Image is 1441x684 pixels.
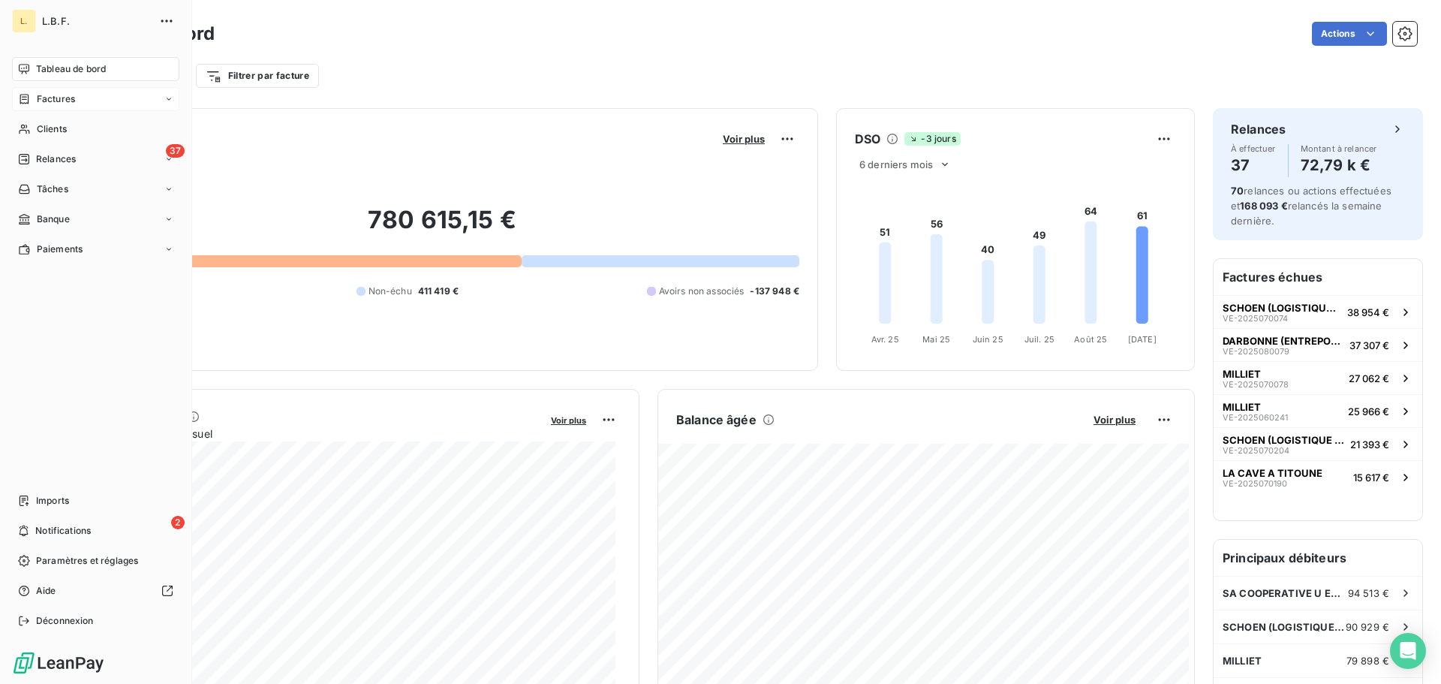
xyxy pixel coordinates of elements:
[1223,368,1261,380] span: MILLIET
[37,92,75,106] span: Factures
[12,9,36,33] div: L.
[1301,144,1377,153] span: Montant à relancer
[12,651,105,675] img: Logo LeanPay
[12,579,179,603] a: Aide
[1347,306,1389,318] span: 38 954 €
[1223,413,1288,422] span: VE-2025060241
[904,132,960,146] span: -3 jours
[1214,427,1422,460] button: SCHOEN (LOGISTIQUE GESTION SERVICE)VE-202507020421 393 €
[1348,587,1389,599] span: 94 513 €
[196,64,319,88] button: Filtrer par facture
[1089,413,1140,426] button: Voir plus
[855,130,880,148] h6: DSO
[718,132,769,146] button: Voir plus
[1348,405,1389,417] span: 25 966 €
[1349,339,1389,351] span: 37 307 €
[37,243,83,256] span: Paiements
[1214,259,1422,295] h6: Factures échues
[36,152,76,166] span: Relances
[166,144,185,158] span: 37
[1214,394,1422,427] button: MILLIETVE-202506024125 966 €
[1214,460,1422,493] button: LA CAVE A TITOUNEVE-202507019015 617 €
[1223,401,1261,413] span: MILLIET
[1223,467,1322,479] span: LA CAVE A TITOUNE
[1350,438,1389,450] span: 21 393 €
[1346,621,1389,633] span: 90 929 €
[676,411,757,429] h6: Balance âgée
[1214,361,1422,394] button: MILLIETVE-202507007827 062 €
[1223,335,1343,347] span: DARBONNE (ENTREPOTS DARBONNE)
[37,182,68,196] span: Tâches
[42,15,150,27] span: L.B.F.
[1223,446,1289,455] span: VE-2025070204
[1223,380,1289,389] span: VE-2025070078
[1214,540,1422,576] h6: Principaux débiteurs
[1231,120,1286,138] h6: Relances
[37,212,70,226] span: Banque
[1128,334,1157,345] tspan: [DATE]
[750,285,799,298] span: -137 948 €
[1223,302,1341,314] span: SCHOEN (LOGISTIQUE GESTION SERVICE)
[36,494,69,508] span: Imports
[1349,372,1389,384] span: 27 062 €
[1312,22,1387,46] button: Actions
[1223,479,1287,488] span: VE-2025070190
[1223,621,1346,633] span: SCHOEN (LOGISTIQUE GESTION SERVICE)
[36,614,94,628] span: Déconnexion
[37,122,67,136] span: Clients
[35,524,91,538] span: Notifications
[171,516,185,529] span: 2
[85,426,540,441] span: Chiffre d'affaires mensuel
[1231,185,1244,197] span: 70
[859,158,933,170] span: 6 derniers mois
[1223,347,1289,356] span: VE-2025080079
[1231,153,1276,177] h4: 37
[1223,655,1262,667] span: MILLIET
[1231,185,1391,227] span: relances ou actions effectuées et relancés la semaine dernière.
[973,334,1003,345] tspan: Juin 25
[1214,328,1422,361] button: DARBONNE (ENTREPOTS DARBONNE)VE-202508007937 307 €
[1214,295,1422,328] button: SCHOEN (LOGISTIQUE GESTION SERVICE)VE-202507007438 954 €
[1346,655,1389,667] span: 79 898 €
[85,205,799,250] h2: 780 615,15 €
[1301,153,1377,177] h4: 72,79 k €
[1240,200,1287,212] span: 168 093 €
[1223,587,1348,599] span: SA COOPERATIVE U ENSEIGNE ETABL. OUEST
[1223,434,1344,446] span: SCHOEN (LOGISTIQUE GESTION SERVICE)
[922,334,950,345] tspan: Mai 25
[1231,144,1276,153] span: À effectuer
[36,62,106,76] span: Tableau de bord
[1024,334,1054,345] tspan: Juil. 25
[1074,334,1107,345] tspan: Août 25
[546,413,591,426] button: Voir plus
[659,285,745,298] span: Avoirs non associés
[723,133,765,145] span: Voir plus
[36,584,56,598] span: Aide
[1390,633,1426,669] div: Open Intercom Messenger
[418,285,459,298] span: 411 419 €
[1223,314,1288,323] span: VE-2025070074
[1094,414,1136,426] span: Voir plus
[369,285,412,298] span: Non-échu
[1353,472,1389,484] span: 15 617 €
[871,334,899,345] tspan: Avr. 25
[36,554,138,568] span: Paramètres et réglages
[551,415,586,426] span: Voir plus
